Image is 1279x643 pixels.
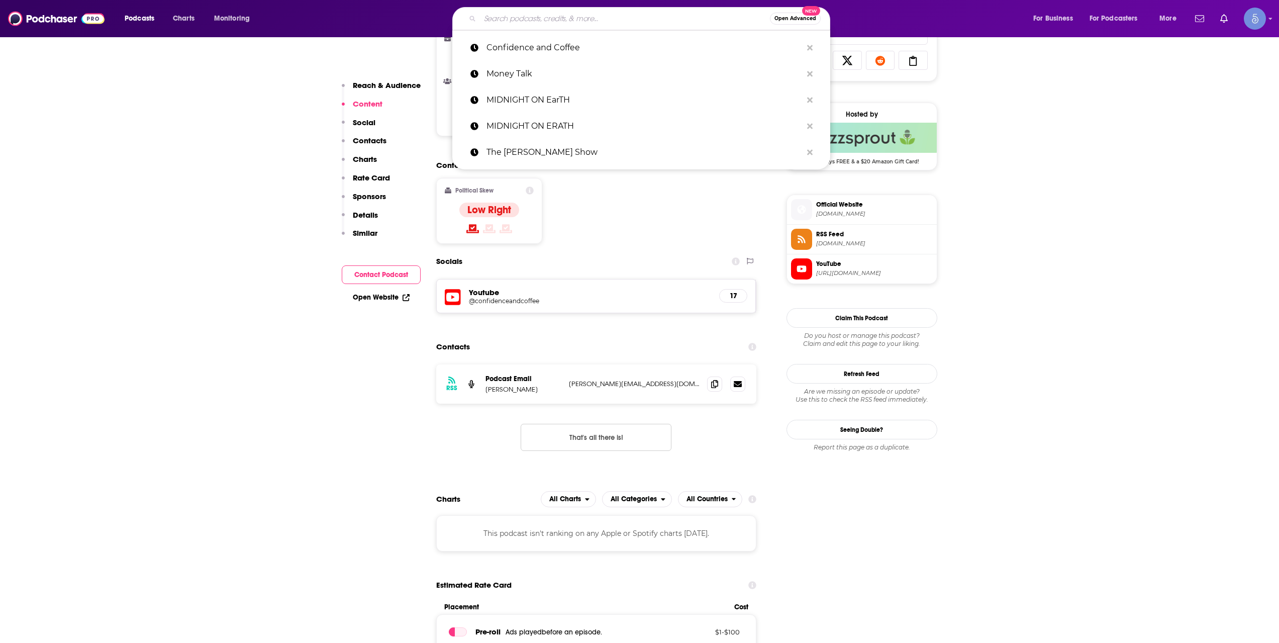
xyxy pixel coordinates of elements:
[816,259,933,268] span: YouTube
[602,491,672,507] button: open menu
[1244,8,1266,30] button: Show profile menu
[486,87,802,113] p: MIDNIGHT ON EarTH
[786,420,937,439] a: Seeing Double?
[485,385,561,394] p: [PERSON_NAME]
[452,35,830,61] a: Confidence and Coffee
[342,80,421,99] button: Reach & Audience
[816,200,933,209] span: Official Website
[791,199,933,220] a: Official Website[DOMAIN_NAME]
[342,118,375,136] button: Social
[445,109,748,128] button: Show More
[678,491,743,507] button: open menu
[1244,8,1266,30] span: Logged in as Spiral5-G1
[485,375,561,383] p: Podcast Email
[602,491,672,507] h2: Categories
[1083,11,1152,27] button: open menu
[353,210,378,220] p: Details
[786,332,937,340] span: Do you host or manage this podcast?
[342,228,377,247] button: Similar
[173,12,194,26] span: Charts
[446,384,457,392] h3: RSS
[342,136,386,154] button: Contacts
[1152,11,1189,27] button: open menu
[166,11,201,27] a: Charts
[342,154,377,173] button: Charts
[786,388,937,404] div: Are we missing an episode or update? Use this to check the RSS feed immediately.
[475,627,501,636] span: Pre -roll
[452,113,830,139] a: MIDNIGHT ON ERATH
[353,80,421,90] p: Reach & Audience
[207,11,263,27] button: open menu
[770,13,821,25] button: Open AdvancedNew
[521,424,671,451] button: Nothing here.
[734,603,748,611] span: Cost
[611,496,657,503] span: All Categories
[816,210,933,218] span: ashleyhenriott.com
[1244,8,1266,30] img: User Profile
[214,12,250,26] span: Monitoring
[1026,11,1086,27] button: open menu
[486,61,802,87] p: Money Talk
[1090,12,1138,26] span: For Podcasters
[469,288,712,297] h5: Youtube
[686,496,728,503] span: All Countries
[436,494,460,504] h2: Charts
[1216,10,1232,27] a: Show notifications dropdown
[486,113,802,139] p: MIDNIGHT ON ERATH
[118,11,167,27] button: open menu
[452,61,830,87] a: Money Talk
[791,229,933,250] a: RSS Feed[DOMAIN_NAME]
[774,16,816,21] span: Open Advanced
[342,99,382,118] button: Content
[8,9,105,28] img: Podchaser - Follow, Share and Rate Podcasts
[899,51,928,70] a: Copy Link
[353,154,377,164] p: Charts
[353,173,390,182] p: Rate Card
[467,204,511,216] h4: Low Right
[342,210,378,229] button: Details
[480,11,770,27] input: Search podcasts, credits, & more...
[787,153,937,165] span: Get 90 days FREE & a $20 Amazon Gift Card!
[444,603,726,611] span: Placement
[469,297,712,305] a: @confidenceandcoffee
[541,491,596,507] h2: Platforms
[462,7,840,30] div: Search podcasts, credits, & more...
[1159,12,1176,26] span: More
[674,628,740,636] p: $ 1 - $ 100
[816,269,933,277] span: https://www.youtube.com/@confidenceandcoffee
[125,12,154,26] span: Podcasts
[549,496,581,503] span: All Charts
[342,192,386,210] button: Sponsors
[787,123,937,153] img: Buzzsprout Deal: Get 90 days FREE & a $20 Amazon Gift Card!
[455,187,494,194] h2: Political Skew
[802,6,820,16] span: New
[342,173,390,192] button: Rate Card
[452,87,830,113] a: MIDNIGHT ON EarTH
[452,139,830,165] a: The [PERSON_NAME] Show
[728,292,739,300] h5: 17
[541,491,596,507] button: open menu
[786,308,937,328] button: Claim This Podcast
[787,110,937,119] div: Hosted by
[436,576,512,595] span: Estimated Rate Card
[486,35,802,61] p: Confidence and Coffee
[866,51,895,70] a: Share on Reddit
[786,364,937,384] button: Refresh Feed
[445,78,504,84] h3: Ethnicities
[506,628,602,636] span: Ads played before an episode .
[469,297,630,305] h5: @confidenceandcoffee
[445,35,504,42] h3: Jobs
[353,293,410,302] a: Open Website
[353,228,377,238] p: Similar
[786,443,937,451] div: Report this page as a duplicate.
[342,265,421,284] button: Contact Podcast
[833,51,862,70] a: Share on X/Twitter
[353,118,375,127] p: Social
[1191,10,1208,27] a: Show notifications dropdown
[436,337,470,356] h2: Contacts
[569,380,700,388] p: [PERSON_NAME][EMAIL_ADDRESS][DOMAIN_NAME]
[678,491,743,507] h2: Countries
[1033,12,1073,26] span: For Business
[353,136,386,145] p: Contacts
